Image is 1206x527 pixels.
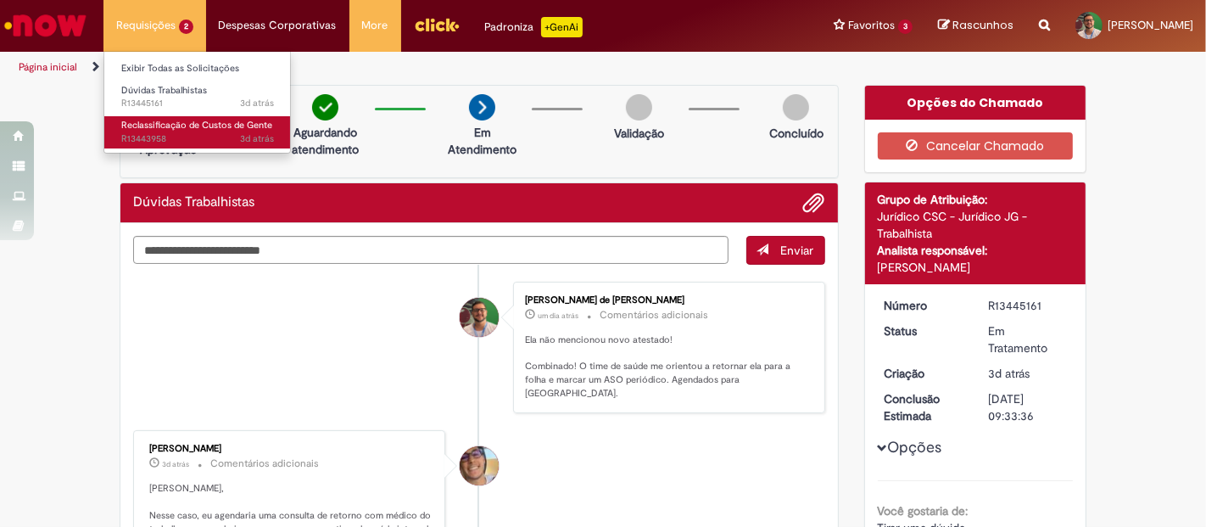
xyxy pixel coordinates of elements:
div: [DATE] 09:33:36 [988,390,1067,424]
span: Favoritos [848,17,895,34]
a: Página inicial [19,60,77,74]
div: 25/08/2025 15:53:19 [988,365,1067,382]
div: Pedro Henrique De Oliveira Alves [460,446,499,485]
ul: Trilhas de página [13,52,791,83]
dt: Número [872,297,976,314]
h2: Dúvidas Trabalhistas Histórico de tíquete [133,195,254,210]
button: Enviar [746,236,825,265]
span: More [362,17,388,34]
p: Concluído [769,125,824,142]
textarea: Digite sua mensagem aqui... [133,236,729,264]
p: Validação [614,125,664,142]
div: [PERSON_NAME] de [PERSON_NAME] [525,295,807,306]
p: +GenAi [541,17,583,37]
span: Dúvidas Trabalhistas [121,84,207,97]
time: 25/08/2025 17:39:48 [162,459,189,469]
img: arrow-next.png [469,94,495,121]
span: um dia atrás [538,311,578,321]
time: 25/08/2025 15:53:21 [240,97,274,109]
span: Reclassificação de Custos de Gente [121,119,272,132]
img: check-circle-green.png [312,94,338,121]
ul: Requisições [103,51,291,154]
dt: Conclusão Estimada [872,390,976,424]
button: Cancelar Chamado [878,132,1074,160]
span: 3 [898,20,913,34]
div: Padroniza [485,17,583,37]
span: 3d atrás [240,97,274,109]
div: [PERSON_NAME] [149,444,432,454]
img: img-circle-grey.png [626,94,652,121]
span: Requisições [116,17,176,34]
span: R13443958 [121,132,274,146]
small: Comentários adicionais [210,457,319,471]
span: Despesas Corporativas [219,17,337,34]
span: 3d atrás [240,132,274,145]
dt: Status [872,322,976,339]
div: Em Tratamento [988,322,1067,356]
p: Em Atendimento [441,124,523,158]
div: [PERSON_NAME] [878,259,1074,276]
button: Adicionar anexos [803,192,825,214]
span: R13445161 [121,97,274,110]
a: Aberto R13445161 : Dúvidas Trabalhistas [104,81,291,113]
img: ServiceNow [2,8,89,42]
div: Jurídico CSC - Jurídico JG - Trabalhista [878,208,1074,242]
span: Enviar [781,243,814,258]
time: 26/08/2025 15:06:52 [538,311,578,321]
span: Rascunhos [952,17,1013,33]
time: 25/08/2025 15:53:19 [988,366,1030,381]
div: Opções do Chamado [865,86,1086,120]
a: Rascunhos [938,18,1013,34]
p: Aguardando atendimento [284,124,366,158]
a: Aberto R13443958 : Reclassificação de Custos de Gente [104,116,291,148]
div: R13445161 [988,297,1067,314]
b: Você gostaria de: [878,503,969,519]
small: Comentários adicionais [600,308,708,322]
div: Lucas Trajano de Freitas Almeida [460,298,499,337]
img: click_logo_yellow_360x200.png [414,12,460,37]
div: Grupo de Atribuição: [878,191,1074,208]
img: img-circle-grey.png [783,94,809,121]
span: 3d atrás [988,366,1030,381]
dt: Criação [872,365,976,382]
span: 2 [179,20,193,34]
span: [PERSON_NAME] [1108,18,1193,32]
p: Ela não mencionou novo atestado! Combinado! O time de saúde me orientou a retornar ela para a fol... [525,334,807,401]
a: Exibir Todas as Solicitações [104,59,291,78]
div: Analista responsável: [878,242,1074,259]
span: 3d atrás [162,459,189,469]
